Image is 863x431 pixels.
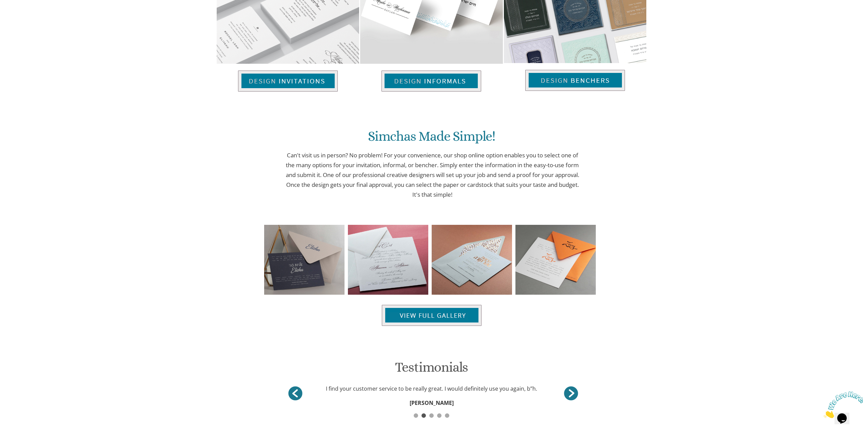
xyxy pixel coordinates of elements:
a: 4 [435,408,443,415]
span: 4 [437,413,442,418]
img: Chat attention grabber [3,3,45,30]
span: 3 [429,413,434,418]
a: 5 [443,408,451,415]
a: > [287,385,304,402]
a: 1 [412,408,420,415]
div: I find your customer service to be really great. I would definitely use you again, b”h. [313,383,550,394]
h1: Simchas Made Simple! [281,129,582,149]
a: 2 [420,408,428,415]
a: 3 [428,408,435,415]
p: Can't visit us in person? No problem! For your convenience, our shop online option enables you to... [283,151,582,199]
span: 5 [445,413,449,418]
iframe: chat widget [821,389,863,421]
a: < [563,385,580,402]
div: [PERSON_NAME] [283,397,580,408]
h1: Testimonials [283,360,580,380]
span: 2 [421,413,426,418]
span: 1 [414,413,418,418]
